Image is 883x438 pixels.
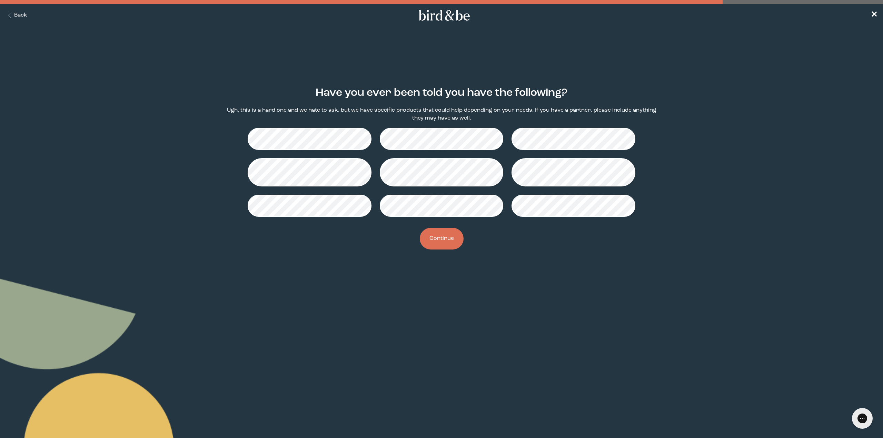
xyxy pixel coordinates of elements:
a: ✕ [871,9,877,21]
button: Back Button [6,11,27,19]
span: ✕ [871,11,877,19]
h2: Have you ever been told you have the following? [316,85,567,101]
button: Continue [420,228,464,249]
p: Ugh, this is a hard one and we hate to ask, but we have specific products that could help dependi... [226,106,657,122]
iframe: Gorgias live chat messenger [849,406,876,431]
